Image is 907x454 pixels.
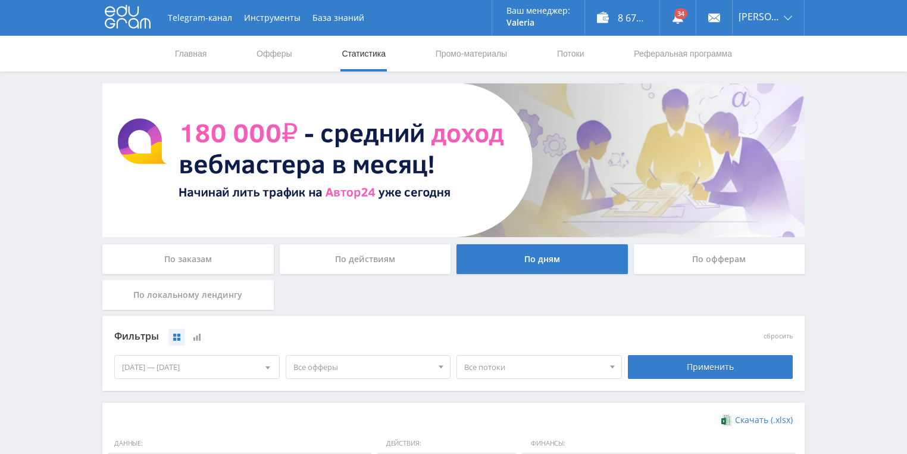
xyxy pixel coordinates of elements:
span: Скачать (.xlsx) [735,415,793,425]
a: Реферальная программа [633,36,733,71]
a: Промо-материалы [434,36,508,71]
p: Valeria [506,18,570,27]
a: Офферы [255,36,293,71]
p: Ваш менеджер: [506,6,570,15]
a: Главная [174,36,208,71]
div: Применить [628,355,793,379]
img: BannerAvtor24 [102,83,805,237]
span: [PERSON_NAME] [739,12,780,21]
div: По дням [456,244,628,274]
div: По действиям [280,244,451,274]
span: Все потоки [464,356,603,378]
span: Финансы: [522,434,796,454]
div: По офферам [634,244,805,274]
a: Потоки [556,36,586,71]
div: По заказам [102,244,274,274]
img: xlsx [721,414,731,426]
div: [DATE] — [DATE] [115,356,279,378]
span: Действия: [377,434,516,454]
div: По локальному лендингу [102,280,274,310]
a: Статистика [340,36,387,71]
span: Все офферы [293,356,433,378]
span: Данные: [108,434,371,454]
button: сбросить [764,332,793,340]
a: Скачать (.xlsx) [721,415,793,427]
div: Фильтры [114,328,622,346]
